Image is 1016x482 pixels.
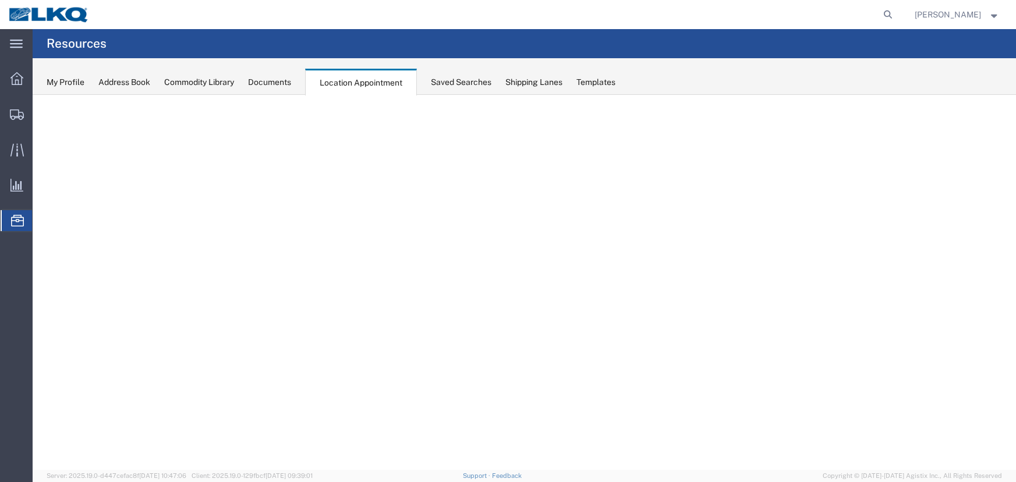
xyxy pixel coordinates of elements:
[164,76,234,88] div: Commodity Library
[492,472,522,479] a: Feedback
[139,472,186,479] span: [DATE] 10:47:06
[823,471,1002,481] span: Copyright © [DATE]-[DATE] Agistix Inc., All Rights Reserved
[192,472,313,479] span: Client: 2025.19.0-129fbcf
[47,29,107,58] h4: Resources
[47,472,186,479] span: Server: 2025.19.0-d447cefac8f
[8,6,90,23] img: logo
[505,76,562,88] div: Shipping Lanes
[576,76,615,88] div: Templates
[98,76,150,88] div: Address Book
[915,8,981,21] span: Alfredo Garcia
[431,76,491,88] div: Saved Searches
[305,69,417,95] div: Location Appointment
[463,472,492,479] a: Support
[914,8,1000,22] button: [PERSON_NAME]
[33,95,1016,470] iframe: FS Legacy Container
[47,76,84,88] div: My Profile
[248,76,291,88] div: Documents
[265,472,313,479] span: [DATE] 09:39:01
